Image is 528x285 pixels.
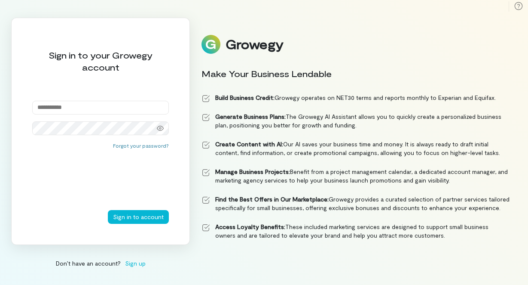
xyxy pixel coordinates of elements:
strong: Manage Business Projects: [215,168,290,175]
strong: Generate Business Plans: [215,113,286,120]
div: Make Your Business Lendable [201,68,510,80]
li: The Growegy AI Assistant allows you to quickly create a personalized business plan, positioning y... [201,112,510,130]
strong: Access Loyalty Benefits: [215,223,285,230]
li: Benefit from a project management calendar, a dedicated account manager, and marketing agency ser... [201,167,510,185]
li: These included marketing services are designed to support small business owners and are tailored ... [201,223,510,240]
li: Growegy operates on NET30 terms and reports monthly to Experian and Equifax. [201,93,510,102]
span: Sign up [125,259,146,268]
li: Our AI saves your business time and money. It is always ready to draft initial content, find info... [201,140,510,157]
li: Growegy provides a curated selection of partner services tailored specifically for small business... [201,195,510,212]
img: Logo [201,35,220,54]
strong: Build Business Credit: [215,94,275,101]
button: Forgot your password? [113,142,169,149]
strong: Create Content with AI: [215,140,283,148]
div: Don’t have an account? [11,259,190,268]
button: Sign in to account [108,210,169,224]
strong: Find the Best Offers in Our Marketplace: [215,195,329,203]
div: Sign in to your Growegy account [32,49,169,73]
div: Growegy [226,37,283,52]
